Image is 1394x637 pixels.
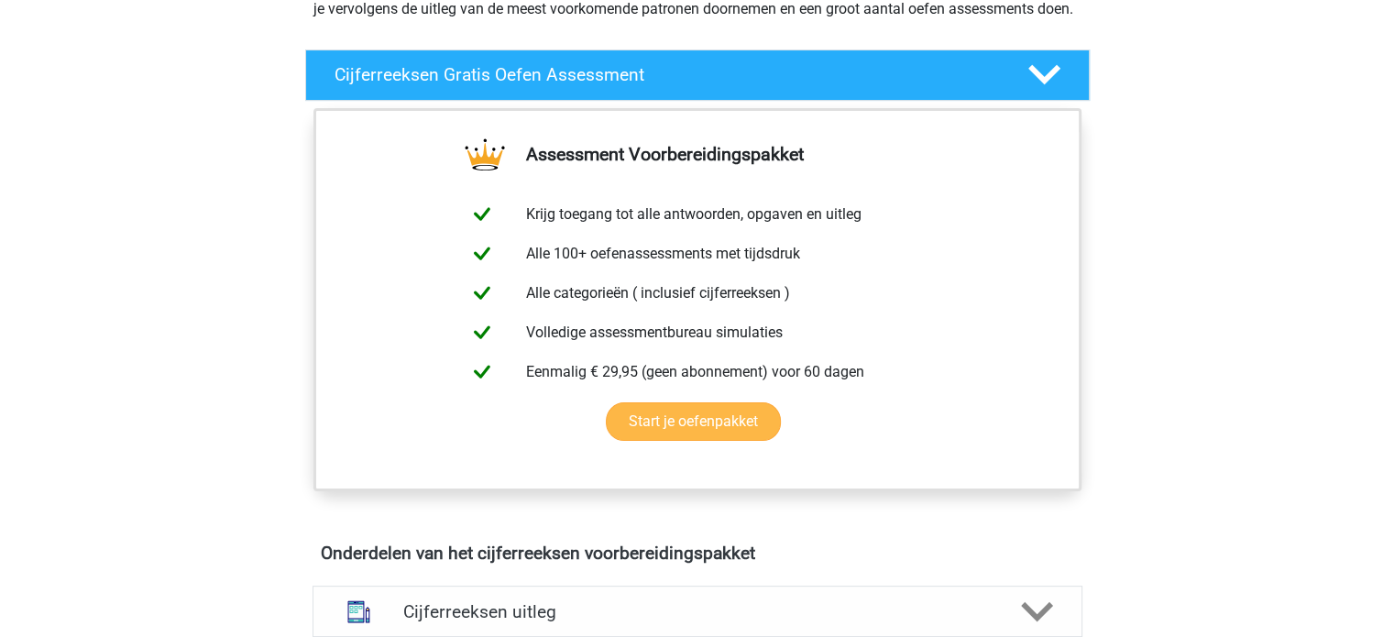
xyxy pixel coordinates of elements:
[305,586,1090,637] a: uitleg Cijferreeksen uitleg
[335,588,382,635] img: cijferreeksen uitleg
[321,543,1074,564] h4: Onderdelen van het cijferreeksen voorbereidingspakket
[298,49,1097,101] a: Cijferreeksen Gratis Oefen Assessment
[335,64,998,85] h4: Cijferreeksen Gratis Oefen Assessment
[403,601,992,622] h4: Cijferreeksen uitleg
[606,402,781,441] a: Start je oefenpakket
